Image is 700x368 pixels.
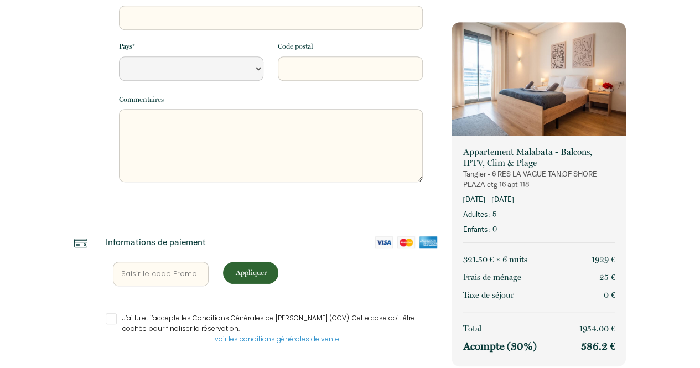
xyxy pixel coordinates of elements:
[463,224,615,235] p: Enfants : 0
[375,236,393,248] img: visa-card
[119,41,135,52] label: Pays
[463,271,521,284] p: Frais de ménage
[463,340,536,353] p: Acompte (30%)
[463,288,514,302] p: Taxe de séjour
[463,147,615,169] p: Appartement Malabata - Balcons, IPTV, Clim & Plage
[419,236,437,248] img: amex
[227,267,274,278] p: Appliquer
[452,22,626,138] img: rental-image
[592,253,615,266] p: 1929 €
[119,56,263,81] select: Default select example
[579,324,615,334] span: 1954.00 €
[463,324,481,334] span: Total
[106,236,206,247] p: Informations de paiement
[278,41,313,52] label: Code postal
[463,253,527,266] p: 321.50 € × 6 nuit
[113,262,209,286] input: Saisir le code Promo
[215,334,339,344] a: voir les conditions générales de vente
[397,236,415,248] img: mastercard
[74,236,87,250] img: credit-card
[223,262,278,284] button: Appliquer
[463,169,615,190] p: Tangier - 6 RES LA VAGUE TAN.OF SHORE PLAZA etg 16 apt 118
[581,340,615,353] p: 586.2 €
[119,94,164,105] label: Commentaires
[599,271,615,284] p: 25 €
[604,288,615,302] p: 0 €
[524,255,527,265] span: s
[463,194,615,205] p: [DATE] - [DATE]
[463,209,615,220] p: Adultes : 5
